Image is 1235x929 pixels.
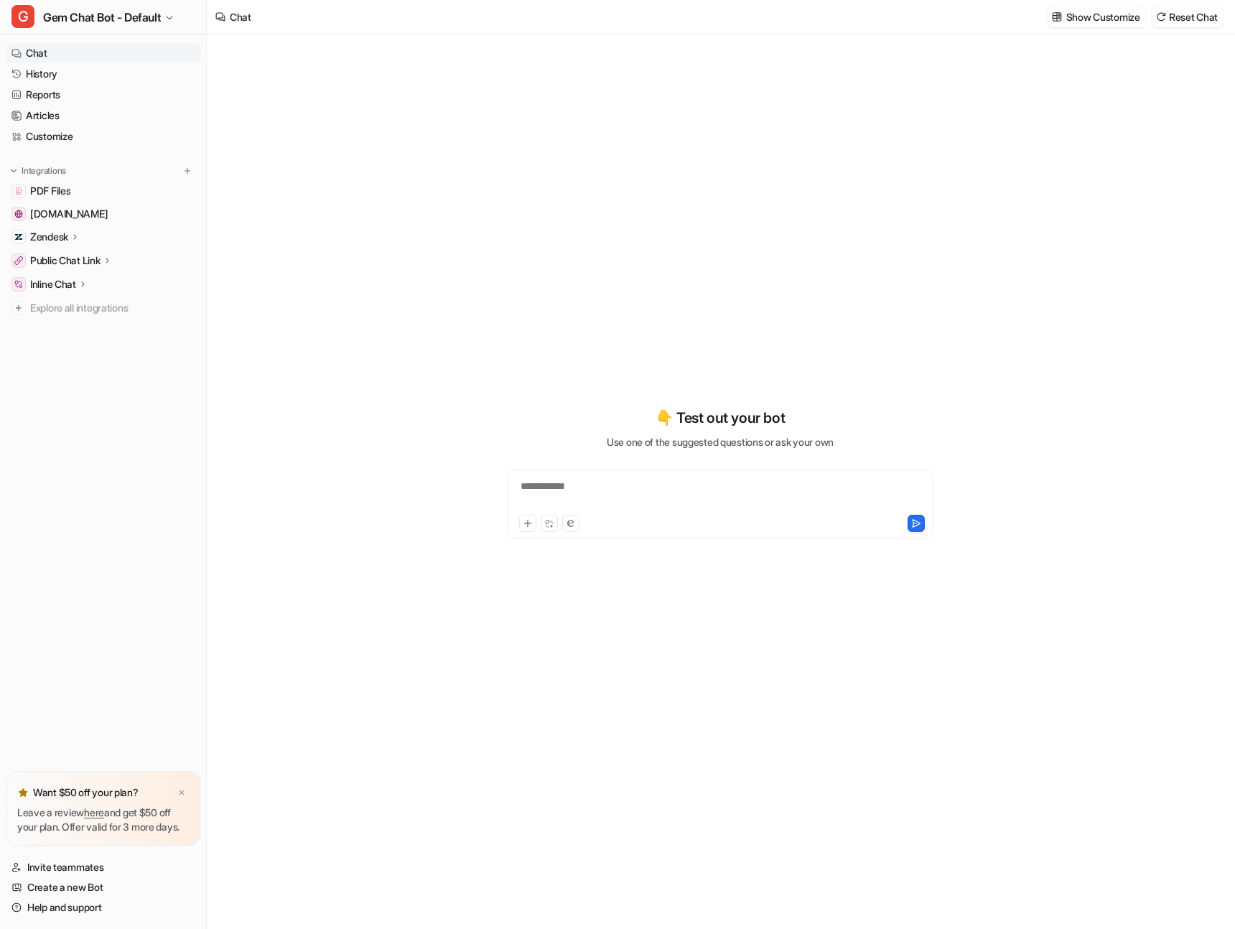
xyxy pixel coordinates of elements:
[6,181,200,201] a: PDF FilesPDF Files
[6,298,200,318] a: Explore all integrations
[14,256,23,265] img: Public Chat Link
[84,806,104,818] a: here
[1066,9,1140,24] p: Show Customize
[6,164,70,178] button: Integrations
[1152,6,1224,27] button: Reset Chat
[6,126,200,146] a: Customize
[6,204,200,224] a: status.gem.com[DOMAIN_NAME]
[6,877,200,897] a: Create a new Bot
[11,5,34,28] span: G
[30,253,101,268] p: Public Chat Link
[30,277,76,291] p: Inline Chat
[11,301,26,315] img: explore all integrations
[1052,11,1062,22] img: customize
[14,233,23,241] img: Zendesk
[230,9,251,24] div: Chat
[1156,11,1166,22] img: reset
[177,788,186,798] img: x
[14,280,23,289] img: Inline Chat
[30,207,108,221] span: [DOMAIN_NAME]
[607,434,834,449] p: Use one of the suggested questions or ask your own
[656,407,785,429] p: 👇 Test out your bot
[1048,6,1146,27] button: Show Customize
[6,106,200,126] a: Articles
[43,7,161,27] span: Gem Chat Bot - Default
[9,166,19,176] img: expand menu
[30,184,70,198] span: PDF Files
[6,857,200,877] a: Invite teammates
[6,897,200,918] a: Help and support
[6,64,200,84] a: History
[14,187,23,195] img: PDF Files
[6,85,200,105] a: Reports
[17,806,189,834] p: Leave a review and get $50 off your plan. Offer valid for 3 more days.
[17,787,29,798] img: star
[6,43,200,63] a: Chat
[33,785,139,800] p: Want $50 off your plan?
[14,210,23,218] img: status.gem.com
[30,230,68,244] p: Zendesk
[30,297,195,319] span: Explore all integrations
[182,166,192,176] img: menu_add.svg
[22,165,66,177] p: Integrations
